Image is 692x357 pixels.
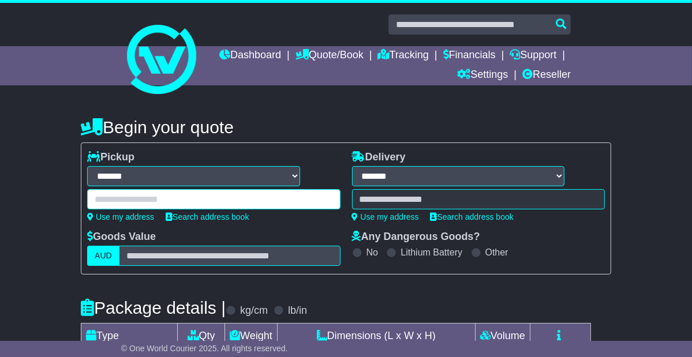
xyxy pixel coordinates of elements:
h4: Begin your quote [81,118,611,137]
label: Delivery [352,151,406,164]
a: Quote/Book [295,46,364,66]
a: Tracking [378,46,429,66]
a: Reseller [522,66,571,85]
a: Dashboard [219,46,281,66]
a: Settings [457,66,508,85]
a: Use my address [87,212,154,221]
label: Goods Value [87,231,156,243]
label: lb/in [288,305,307,317]
span: © One World Courier 2025. All rights reserved. [121,344,288,353]
label: Pickup [87,151,134,164]
label: Lithium Battery [401,247,462,258]
td: Volume [475,324,530,349]
a: Support [510,46,556,66]
h4: Package details | [81,298,226,317]
label: kg/cm [240,305,268,317]
label: AUD [87,246,119,266]
a: Use my address [352,212,419,221]
td: Weight [225,324,278,349]
a: Financials [443,46,496,66]
td: Qty [178,324,225,349]
a: Search address book [431,212,514,221]
td: Type [81,324,178,349]
label: No [366,247,378,258]
a: Search address book [166,212,249,221]
label: Other [485,247,508,258]
label: Any Dangerous Goods? [352,231,480,243]
td: Dimensions (L x W x H) [277,324,475,349]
